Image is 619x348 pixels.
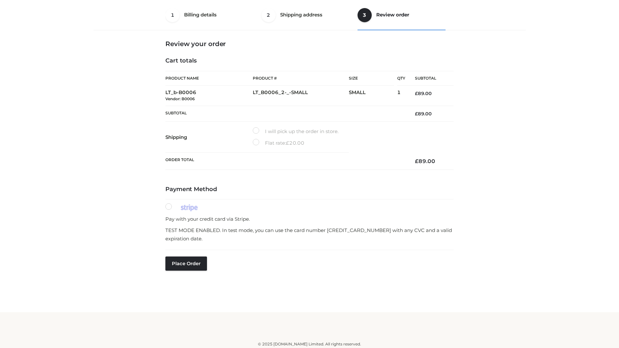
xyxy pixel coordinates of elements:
td: LT_b-B0006 [165,86,253,106]
td: LT_B0006_2-_-SMALL [253,86,349,106]
th: Qty [397,71,405,86]
td: 1 [397,86,405,106]
bdi: 89.00 [415,111,432,117]
bdi: 20.00 [286,140,304,146]
p: TEST MODE ENABLED. In test mode, you can use the card number [CREDIT_CARD_NUMBER] with any CVC an... [165,226,454,243]
bdi: 89.00 [415,91,432,96]
th: Subtotal [165,106,405,121]
td: SMALL [349,86,397,106]
h4: Cart totals [165,57,454,64]
th: Product Name [165,71,253,86]
span: £ [415,158,418,164]
small: Vendor: B0006 [165,96,195,101]
bdi: 89.00 [415,158,435,164]
th: Shipping [165,122,253,153]
th: Subtotal [405,71,454,86]
div: © 2025 [DOMAIN_NAME] Limited. All rights reserved. [96,341,523,347]
h3: Review your order [165,40,454,48]
span: £ [286,140,289,146]
span: £ [415,91,418,96]
th: Size [349,71,394,86]
button: Place order [165,256,207,271]
label: Flat rate: [253,139,304,147]
label: I will pick up the order in store. [253,127,339,136]
p: Pay with your credit card via Stripe. [165,215,454,223]
h4: Payment Method [165,186,454,193]
span: £ [415,111,418,117]
th: Order Total [165,153,405,170]
th: Product # [253,71,349,86]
